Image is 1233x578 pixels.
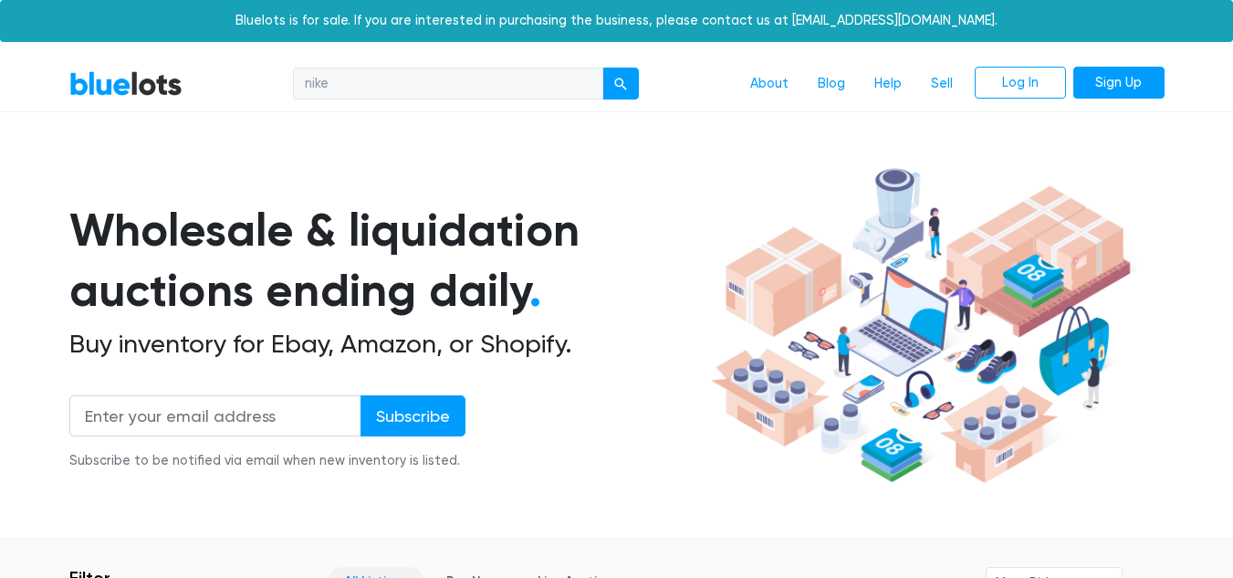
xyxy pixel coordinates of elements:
[736,67,803,101] a: About
[69,70,183,97] a: BlueLots
[916,67,967,101] a: Sell
[529,263,541,318] span: .
[360,395,465,436] input: Subscribe
[1073,67,1165,100] a: Sign Up
[69,395,361,436] input: Enter your email address
[69,329,705,360] h2: Buy inventory for Ebay, Amazon, or Shopify.
[975,67,1066,100] a: Log In
[69,200,705,321] h1: Wholesale & liquidation auctions ending daily
[860,67,916,101] a: Help
[293,68,603,100] input: Search for inventory
[803,67,860,101] a: Blog
[705,160,1137,492] img: hero-ee84e7d0318cb26816c560f6b4441b76977f77a177738b4e94f68c95b2b83dbb.png
[69,451,465,471] div: Subscribe to be notified via email when new inventory is listed.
